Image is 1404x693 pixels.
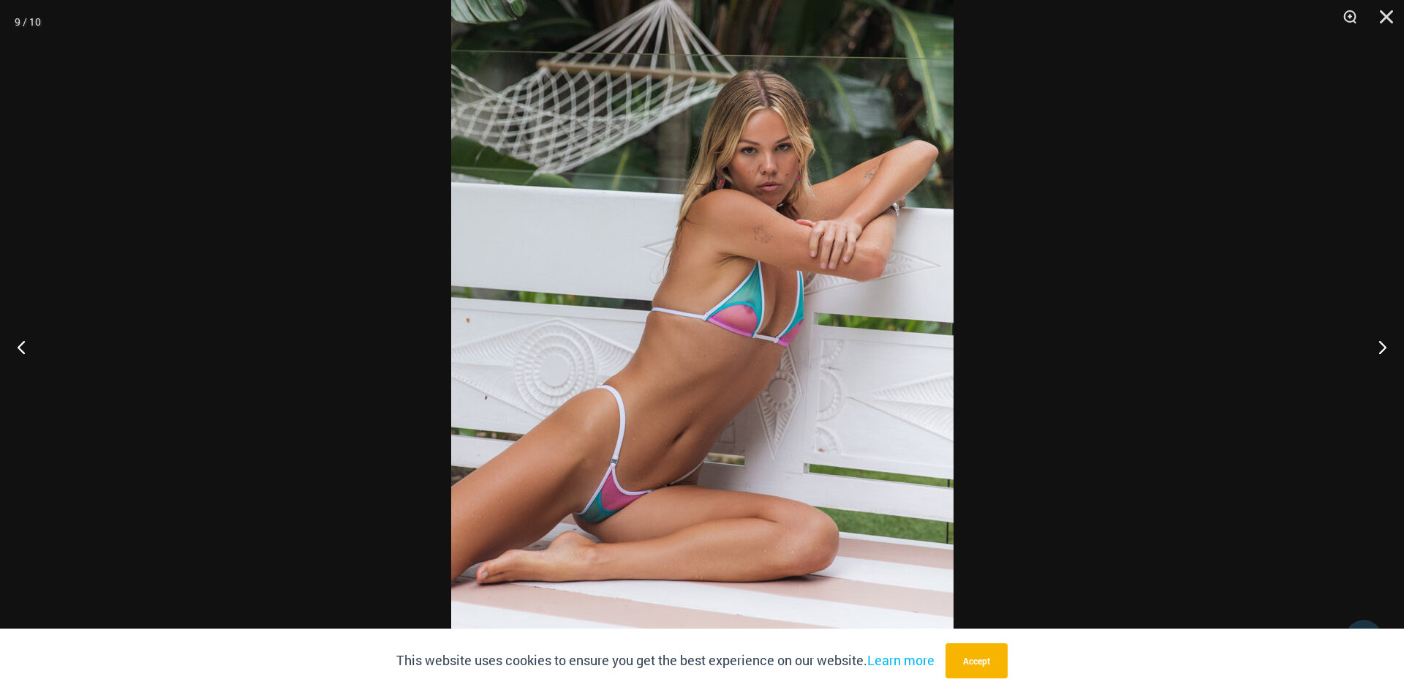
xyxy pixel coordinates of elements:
a: Learn more [867,651,935,669]
p: This website uses cookies to ensure you get the best experience on our website. [396,650,935,672]
div: 9 / 10 [15,11,41,33]
button: Next [1349,310,1404,383]
button: Accept [946,643,1008,678]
